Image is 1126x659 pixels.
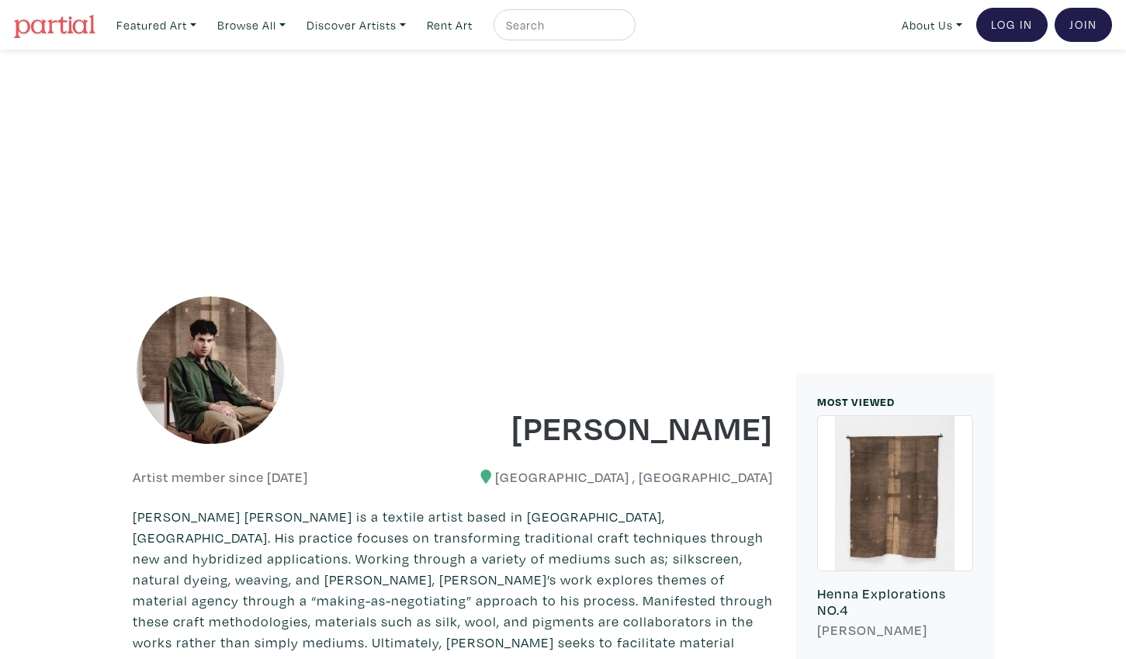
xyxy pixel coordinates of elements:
[133,293,288,448] img: phpThumb.php
[133,469,308,486] h6: Artist member since [DATE]
[817,394,895,409] small: MOST VIEWED
[817,622,973,639] h6: [PERSON_NAME]
[976,8,1048,42] a: Log In
[464,406,773,448] h1: [PERSON_NAME]
[817,585,973,619] h6: Henna Explorations NO.4
[1055,8,1112,42] a: Join
[464,469,773,486] h6: [GEOGRAPHIC_DATA] , [GEOGRAPHIC_DATA]
[895,9,969,41] a: About Us
[504,16,621,35] input: Search
[420,9,480,41] a: Rent Art
[109,9,203,41] a: Featured Art
[210,9,293,41] a: Browse All
[300,9,413,41] a: Discover Artists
